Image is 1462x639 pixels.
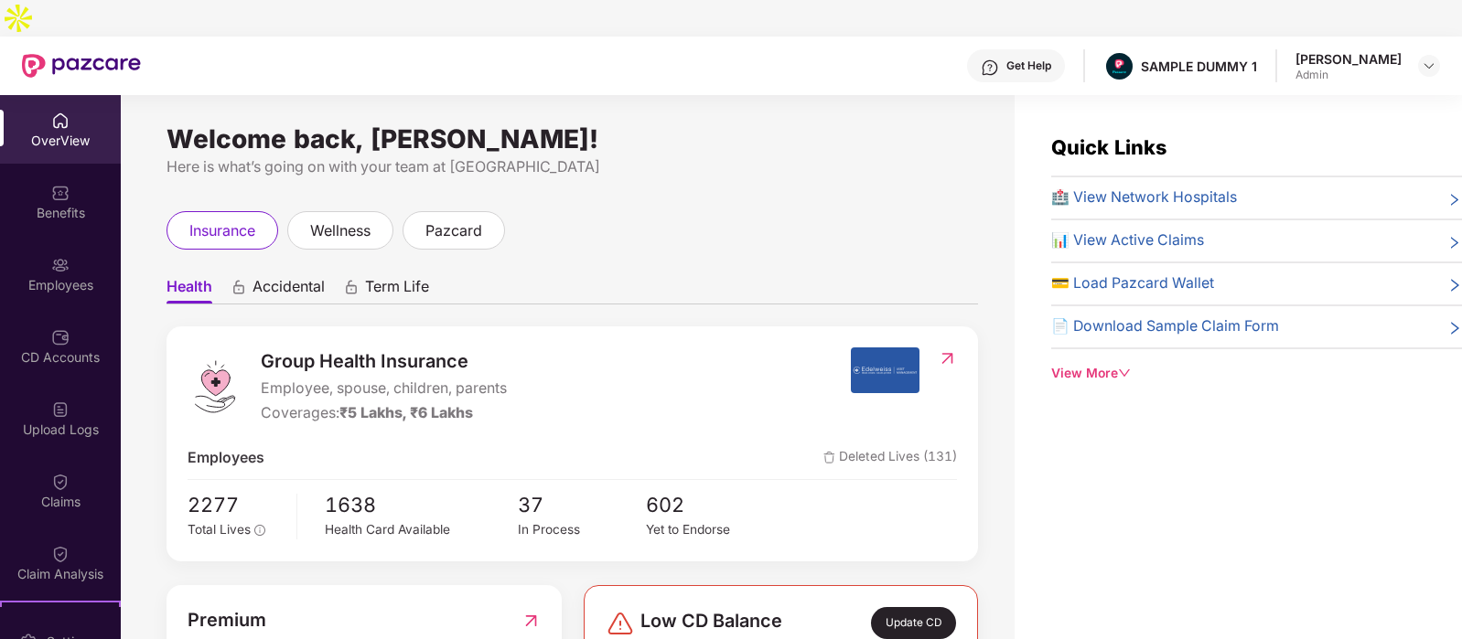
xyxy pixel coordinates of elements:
div: Here is what’s going on with your team at [GEOGRAPHIC_DATA] [167,155,978,178]
span: Total Lives [188,522,251,537]
div: [PERSON_NAME] [1295,50,1402,68]
img: RedirectIcon [521,606,541,634]
span: Employee, spouse, children, parents [261,378,507,400]
div: In Process [518,520,646,540]
img: Pazcare_Alternative_logo-01-01.png [1106,53,1133,80]
span: Low CD Balance [640,607,782,638]
span: wellness [310,219,371,242]
img: svg+xml;base64,PHN2ZyBpZD0iRW1wbG95ZWVzIiB4bWxucz0iaHR0cDovL3d3dy53My5vcmcvMjAwMC9zdmciIHdpZHRoPS... [51,256,70,274]
div: Health Card Available [325,520,517,540]
span: Accidental [253,277,325,304]
span: 602 [646,489,774,520]
img: svg+xml;base64,PHN2ZyBpZD0iQ0RfQWNjb3VudHMiIGRhdGEtbmFtZT0iQ0QgQWNjb3VudHMiIHhtbG5zPSJodHRwOi8vd3... [51,328,70,346]
span: Deleted Lives (131) [823,447,957,470]
span: info-circle [254,525,265,536]
span: 💳 Load Pazcard Wallet [1051,272,1214,295]
img: svg+xml;base64,PHN2ZyBpZD0iQmVuZWZpdHMiIHhtbG5zPSJodHRwOi8vd3d3LnczLm9yZy8yMDAwL3N2ZyIgd2lkdGg9Ij... [51,184,70,202]
span: Term Life [365,277,429,304]
span: Group Health Insurance [261,347,507,376]
span: right [1447,319,1462,338]
div: Admin [1295,68,1402,82]
span: pazcard [425,219,482,242]
img: svg+xml;base64,PHN2ZyBpZD0iRGFuZ2VyLTMyeDMyIiB4bWxucz0iaHR0cDovL3d3dy53My5vcmcvMjAwMC9zdmciIHdpZH... [606,609,635,638]
span: 📊 View Active Claims [1051,229,1204,252]
div: Coverages: [261,402,507,425]
img: RedirectIcon [938,349,957,367]
span: Quick Links [1051,135,1166,159]
span: down [1118,367,1131,379]
div: Update CD [871,607,956,638]
img: svg+xml;base64,PHN2ZyBpZD0iVXBsb2FkX0xvZ3MiIGRhdGEtbmFtZT0iVXBsb2FkIExvZ3MiIHhtbG5zPSJodHRwOi8vd3... [51,400,70,419]
span: Health [167,277,212,304]
span: right [1447,233,1462,252]
span: right [1447,276,1462,295]
img: svg+xml;base64,PHN2ZyBpZD0iSG9tZSIgeG1sbnM9Imh0dHA6Ly93d3cudzMub3JnLzIwMDAvc3ZnIiB3aWR0aD0iMjAiIG... [51,112,70,130]
img: svg+xml;base64,PHN2ZyBpZD0iSGVscC0zMngzMiIgeG1sbnM9Imh0dHA6Ly93d3cudzMub3JnLzIwMDAvc3ZnIiB3aWR0aD... [981,59,999,77]
div: Yet to Endorse [646,520,774,540]
img: New Pazcare Logo [22,54,141,78]
span: 1638 [325,489,517,520]
span: ₹5 Lakhs, ₹6 Lakhs [339,404,473,421]
span: 🏥 View Network Hospitals [1051,186,1237,209]
div: Get Help [1006,59,1051,73]
img: svg+xml;base64,PHN2ZyBpZD0iQ2xhaW0iIHhtbG5zPSJodHRwOi8vd3d3LnczLm9yZy8yMDAwL3N2ZyIgd2lkdGg9IjIwIi... [51,545,70,563]
img: svg+xml;base64,PHN2ZyBpZD0iRHJvcGRvd24tMzJ4MzIiIHhtbG5zPSJodHRwOi8vd3d3LnczLm9yZy8yMDAwL3N2ZyIgd2... [1422,59,1436,73]
span: Employees [188,447,264,470]
div: SAMPLE DUMMY 1 [1141,58,1257,75]
span: 2277 [188,489,284,520]
span: 37 [518,489,646,520]
img: insurerIcon [851,347,919,393]
div: animation [231,279,247,295]
div: animation [343,279,360,295]
span: 📄 Download Sample Claim Form [1051,315,1279,338]
img: deleteIcon [823,452,835,463]
div: Welcome back, [PERSON_NAME]! [167,132,978,146]
img: logo [188,359,242,414]
span: Premium [188,606,266,634]
span: insurance [189,219,255,242]
span: right [1447,190,1462,209]
img: svg+xml;base64,PHN2ZyBpZD0iQ2xhaW0iIHhtbG5zPSJodHRwOi8vd3d3LnczLm9yZy8yMDAwL3N2ZyIgd2lkdGg9IjIwIi... [51,473,70,491]
div: View More [1051,364,1462,384]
